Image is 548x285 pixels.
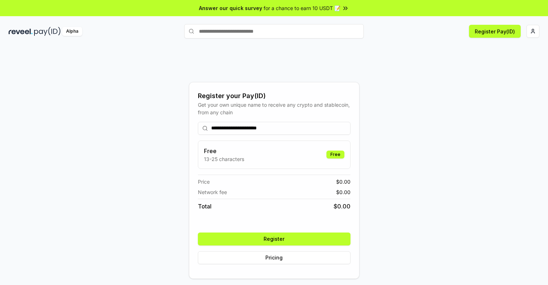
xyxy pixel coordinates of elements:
[198,101,350,116] div: Get your own unique name to receive any crypto and stablecoin, from any chain
[204,147,244,155] h3: Free
[198,91,350,101] div: Register your Pay(ID)
[34,27,61,36] img: pay_id
[469,25,521,38] button: Register Pay(ID)
[326,151,344,158] div: Free
[198,188,227,196] span: Network fee
[9,27,33,36] img: reveel_dark
[336,178,350,185] span: $ 0.00
[204,155,244,163] p: 13-25 characters
[199,4,262,12] span: Answer our quick survey
[198,233,350,245] button: Register
[62,27,82,36] div: Alpha
[336,188,350,196] span: $ 0.00
[334,202,350,211] span: $ 0.00
[198,251,350,264] button: Pricing
[264,4,340,12] span: for a chance to earn 10 USDT 📝
[198,202,212,211] span: Total
[198,178,210,185] span: Price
